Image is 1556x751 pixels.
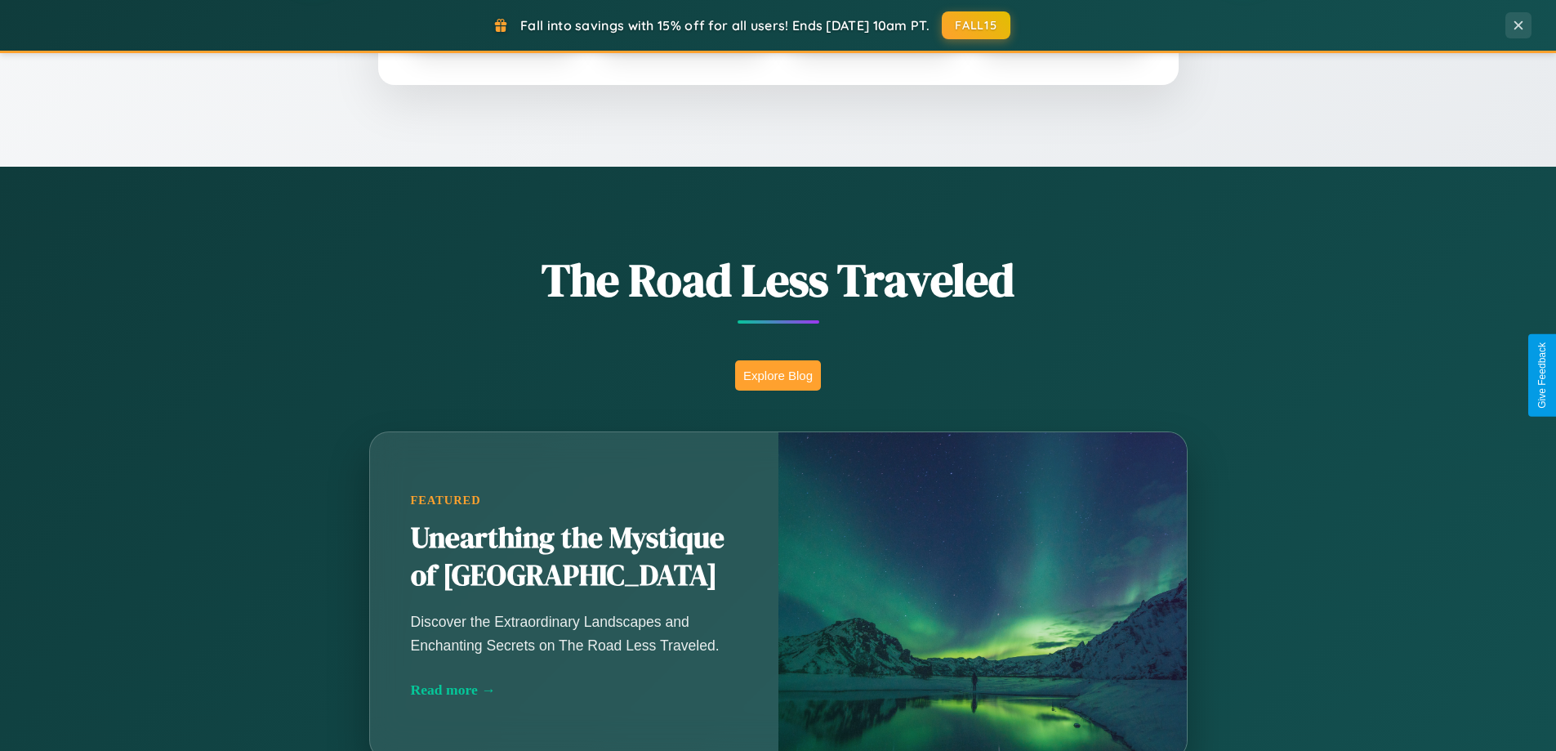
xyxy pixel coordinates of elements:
button: FALL15 [942,11,1010,39]
h1: The Road Less Traveled [288,248,1268,311]
div: Featured [411,494,738,507]
h2: Unearthing the Mystique of [GEOGRAPHIC_DATA] [411,520,738,595]
div: Give Feedback [1536,342,1548,409]
button: Explore Blog [735,360,821,391]
p: Discover the Extraordinary Landscapes and Enchanting Secrets on The Road Less Traveled. [411,610,738,656]
span: Fall into savings with 15% off for all users! Ends [DATE] 10am PT. [520,17,930,34]
div: Read more → [411,682,738,699]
